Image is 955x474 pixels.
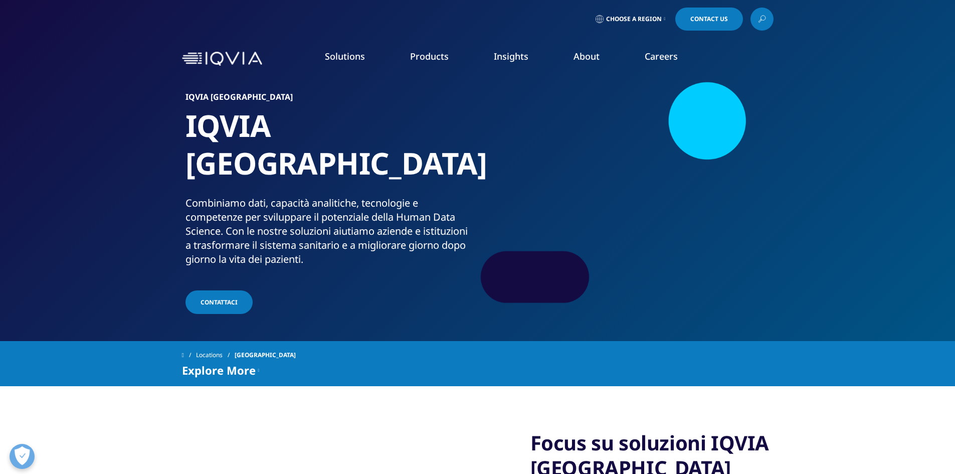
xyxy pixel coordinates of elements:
a: Solutions [325,50,365,62]
a: Products [410,50,449,62]
button: Apri preferenze [10,444,35,469]
p: Combiniamo dati, capacità analitiche, tecnologie e competenze per sviluppare il potenziale della ... [185,196,474,272]
span: Contact Us [690,16,728,22]
a: About [574,50,600,62]
h1: IQVIA [GEOGRAPHIC_DATA] [185,107,474,196]
a: Contact Us [675,8,743,31]
nav: Primary [266,35,774,82]
span: Contattaci [201,298,238,306]
a: Locations [196,346,235,364]
h6: IQVIA [GEOGRAPHIC_DATA] [185,93,474,107]
img: 24_rbuportraitoption.jpg [501,93,770,293]
a: Contattaci [185,290,253,314]
span: [GEOGRAPHIC_DATA] [235,346,296,364]
span: Explore More [182,364,256,376]
a: Careers [645,50,678,62]
a: Insights [494,50,528,62]
span: Choose a Region [606,15,662,23]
